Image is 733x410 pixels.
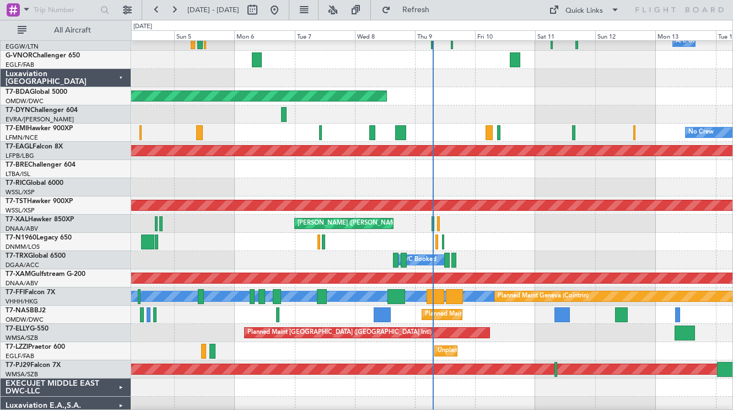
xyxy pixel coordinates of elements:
[498,288,589,305] div: Planned Maint Geneva (Cointrin)
[6,206,35,215] a: WSSL/XSP
[6,235,36,241] span: T7-N1960
[6,125,73,132] a: T7-EMIHawker 900XP
[6,143,63,150] a: T7-EAGLFalcon 8X
[6,362,61,369] a: T7-PJ29Falcon 7X
[234,30,294,40] div: Mon 6
[6,107,78,114] a: T7-DYNChallenger 604
[438,343,619,359] div: Unplanned Maint [GEOGRAPHIC_DATA] ([GEOGRAPHIC_DATA])
[29,26,116,34] span: All Aircraft
[114,30,174,40] div: Sat 4
[6,243,40,251] a: DNMM/LOS
[6,289,25,296] span: T7-FFI
[376,1,443,19] button: Refresh
[133,22,152,31] div: [DATE]
[6,198,73,205] a: T7-TSTHawker 900XP
[402,252,436,268] div: A/C Booked
[6,326,30,332] span: T7-ELLY
[247,324,432,341] div: Planned Maint [GEOGRAPHIC_DATA] ([GEOGRAPHIC_DATA] Intl)
[6,334,38,342] a: WMSA/SZB
[688,124,714,141] div: No Crew
[655,30,715,40] div: Mon 13
[6,216,74,223] a: T7-XALHawker 850XP
[6,307,30,314] span: T7-NAS
[543,1,625,19] button: Quick Links
[6,225,38,233] a: DNAA/ABV
[6,52,80,59] a: G-VNORChallenger 650
[393,6,439,14] span: Refresh
[6,61,34,69] a: EGLF/FAB
[6,370,38,379] a: WMSA/SZB
[6,307,46,314] a: T7-NASBBJ2
[595,30,655,40] div: Sun 12
[6,89,67,95] a: T7-BDAGlobal 5000
[12,22,120,39] button: All Aircraft
[34,2,97,18] input: Trip Number
[425,306,549,323] div: Planned Maint Abuja ([PERSON_NAME] Intl)
[6,125,27,132] span: T7-EMI
[6,216,28,223] span: T7-XAL
[174,30,234,40] div: Sun 5
[6,162,76,168] a: T7-BREChallenger 604
[535,30,595,40] div: Sat 11
[6,235,72,241] a: T7-N1960Legacy 650
[295,30,355,40] div: Tue 7
[415,30,475,40] div: Thu 9
[6,188,35,196] a: WSSL/XSP
[6,261,39,269] a: DGAA/ACC
[187,5,239,15] span: [DATE] - [DATE]
[565,6,603,17] div: Quick Links
[6,316,44,324] a: OMDW/DWC
[6,344,28,350] span: T7-LZZI
[676,33,721,50] div: A/C Unavailable
[6,271,31,278] span: T7-XAM
[6,180,63,187] a: T7-RICGlobal 6000
[6,180,26,187] span: T7-RIC
[6,152,34,160] a: LFPB/LBG
[6,42,39,51] a: EGGW/LTN
[6,115,74,124] a: EVRA/[PERSON_NAME]
[6,297,38,306] a: VHHH/HKG
[6,279,38,287] a: DNAA/ABV
[355,30,415,40] div: Wed 8
[6,52,33,59] span: G-VNOR
[6,326,48,332] a: T7-ELLYG-550
[6,143,33,150] span: T7-EAGL
[6,253,28,259] span: T7-TRX
[6,198,27,205] span: T7-TST
[6,97,44,105] a: OMDW/DWC
[6,271,85,278] a: T7-XAMGulfstream G-200
[6,362,30,369] span: T7-PJ29
[6,162,28,168] span: T7-BRE
[6,134,38,142] a: LFMN/NCE
[6,344,65,350] a: T7-LZZIPraetor 600
[6,289,55,296] a: T7-FFIFalcon 7X
[6,89,30,95] span: T7-BDA
[298,215,413,232] div: [PERSON_NAME] ([PERSON_NAME] Intl)
[6,352,34,360] a: EGLF/FAB
[6,107,30,114] span: T7-DYN
[6,170,30,178] a: LTBA/ISL
[475,30,535,40] div: Fri 10
[6,253,66,259] a: T7-TRXGlobal 6500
